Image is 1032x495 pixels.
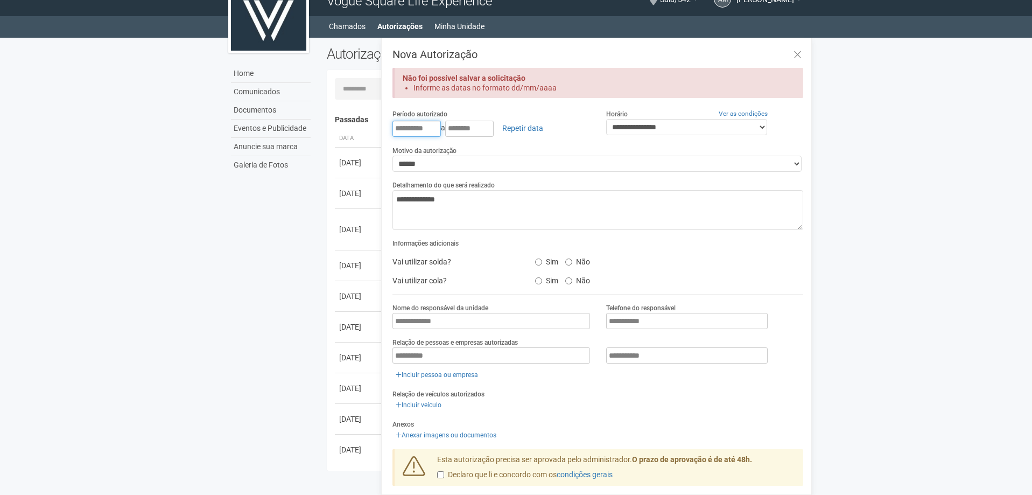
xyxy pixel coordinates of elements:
input: Declaro que li e concordo com oscondições gerais [437,471,444,478]
div: [DATE] [339,383,379,394]
a: Home [231,65,311,83]
li: Informe as datas no formato dd/mm/aaaa [413,83,784,93]
a: Eventos e Publicidade [231,120,311,138]
label: Sim [535,254,558,267]
a: Documentos [231,101,311,120]
strong: Não foi possível salvar a solicitação [403,74,525,82]
input: Não [565,277,572,284]
label: Declaro que li e concordo com os [437,470,613,480]
label: Detalhamento do que será realizado [392,180,495,190]
label: Motivo da autorização [392,146,457,156]
div: [DATE] [339,352,379,363]
a: Anuncie sua marca [231,138,311,156]
th: Data [335,130,383,148]
a: condições gerais [557,470,613,479]
strong: O prazo de aprovação é de até 48h. [632,455,752,464]
a: Incluir veículo [392,399,445,411]
div: Esta autorização precisa ser aprovada pelo administrador. [429,455,804,486]
div: [DATE] [339,157,379,168]
label: Relação de veículos autorizados [392,389,485,399]
div: [DATE] [339,224,379,235]
div: Vai utilizar cola? [384,273,526,289]
a: Ver as condições [719,110,768,117]
div: [DATE] [339,414,379,424]
div: [DATE] [339,291,379,302]
label: Sim [535,273,558,285]
label: Não [565,273,590,285]
input: Sim [535,277,542,284]
a: Galeria de Fotos [231,156,311,174]
h4: Passadas [335,116,796,124]
label: Período autorizado [392,109,447,119]
div: Vai utilizar solda? [384,254,526,270]
div: [DATE] [339,444,379,455]
div: [DATE] [339,322,379,332]
div: [DATE] [339,260,379,271]
label: Telefone do responsável [606,303,676,313]
label: Não [565,254,590,267]
label: Informações adicionais [392,239,459,248]
label: Nome do responsável da unidade [392,303,488,313]
label: Horário [606,109,628,119]
a: Autorizações [377,19,423,34]
input: Sim [535,259,542,266]
a: Chamados [329,19,366,34]
a: Incluir pessoa ou empresa [392,369,481,381]
label: Relação de pessoas e empresas autorizadas [392,338,518,347]
h2: Autorizações [327,46,557,62]
a: Repetir data [495,119,550,137]
div: a [392,119,590,137]
div: [DATE] [339,188,379,199]
label: Anexos [392,420,414,429]
a: Comunicados [231,83,311,101]
h3: Nova Autorização [392,49,803,60]
a: Anexar imagens ou documentos [392,429,500,441]
a: Minha Unidade [434,19,485,34]
input: Não [565,259,572,266]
